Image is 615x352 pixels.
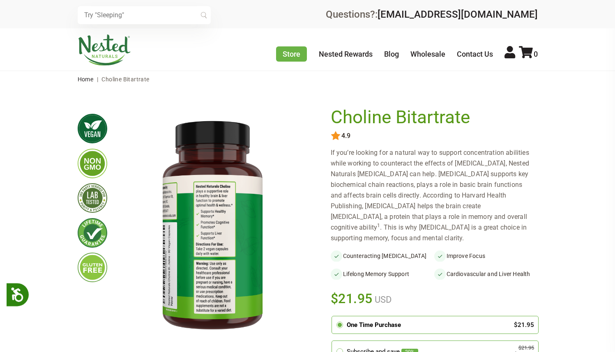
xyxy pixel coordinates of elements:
a: Nested Rewards [319,50,373,58]
input: Try "Sleeping" [78,6,211,24]
a: Contact Us [457,50,493,58]
li: Improve Focus [434,250,538,262]
h1: Choline Bitartrate [331,107,534,128]
span: 4.9 [341,132,350,140]
sup: 1 [377,223,380,228]
li: Lifelong Memory Support [331,268,434,280]
li: Cardiovascular and Liver Health [434,268,538,280]
span: Choline Bitartrate [101,76,149,83]
img: vegan [78,114,107,143]
a: Home [78,76,94,83]
li: Counteracting [MEDICAL_DATA] [331,250,434,262]
img: star.svg [331,131,341,141]
span: | [95,76,100,83]
a: Blog [384,50,399,58]
img: lifetimeguarantee [78,218,107,248]
a: 0 [519,50,538,58]
span: $21.95 [331,290,373,308]
img: thirdpartytested [78,183,107,213]
a: [EMAIL_ADDRESS][DOMAIN_NAME] [378,9,538,20]
img: gmofree [78,149,107,178]
img: glutenfree [78,253,107,282]
a: Store [276,46,307,62]
div: Questions?: [326,9,538,19]
a: Wholesale [410,50,445,58]
span: USD [373,294,392,305]
nav: breadcrumbs [78,71,538,87]
div: If you’re looking for a natural way to support concentration abilities while working to counterac... [331,147,538,244]
span: 0 [534,50,538,58]
img: Nested Naturals [78,35,131,66]
img: Choline Bitartrate [120,107,304,346]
